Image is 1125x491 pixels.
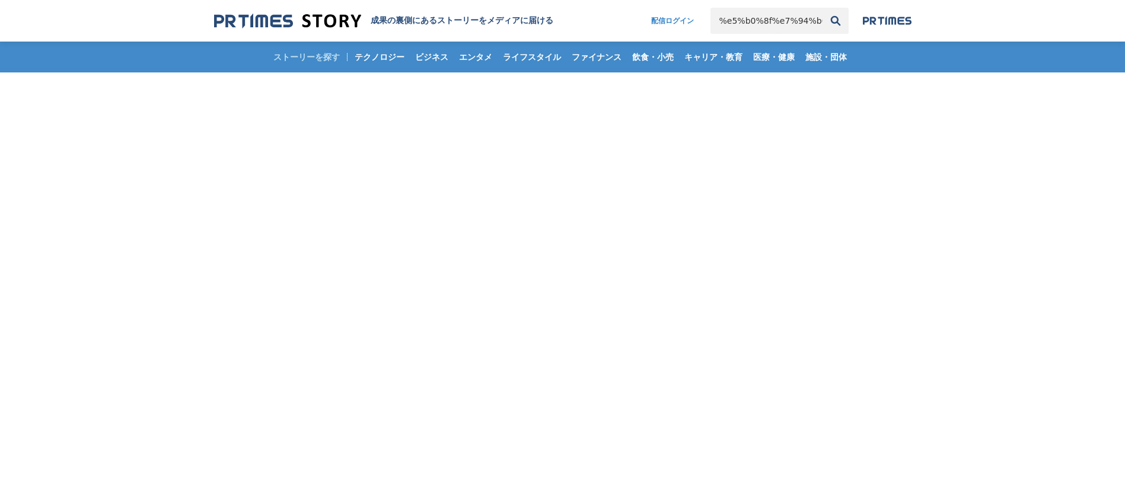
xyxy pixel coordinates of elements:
span: ビジネス [410,52,453,62]
a: ファイナンス [567,42,626,72]
a: キャリア・教育 [680,42,747,72]
input: キーワードで検索 [710,8,823,34]
a: 飲食・小売 [627,42,678,72]
img: 成果の裏側にあるストーリーをメディアに届ける [214,13,361,29]
a: ライフスタイル [498,42,566,72]
span: エンタメ [454,52,497,62]
span: ライフスタイル [498,52,566,62]
span: キャリア・教育 [680,52,747,62]
img: prtimes [863,16,912,26]
a: 成果の裏側にあるストーリーをメディアに届ける 成果の裏側にあるストーリーをメディアに届ける [214,13,553,29]
span: テクノロジー [350,52,409,62]
span: 施設・団体 [801,52,852,62]
a: 配信ログイン [639,8,706,34]
a: テクノロジー [350,42,409,72]
a: ビジネス [410,42,453,72]
h1: 成果の裏側にあるストーリーをメディアに届ける [371,15,553,26]
span: 飲食・小売 [627,52,678,62]
span: ファイナンス [567,52,626,62]
a: 医療・健康 [748,42,799,72]
span: 医療・健康 [748,52,799,62]
a: エンタメ [454,42,497,72]
a: 施設・団体 [801,42,852,72]
button: 検索 [823,8,849,34]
